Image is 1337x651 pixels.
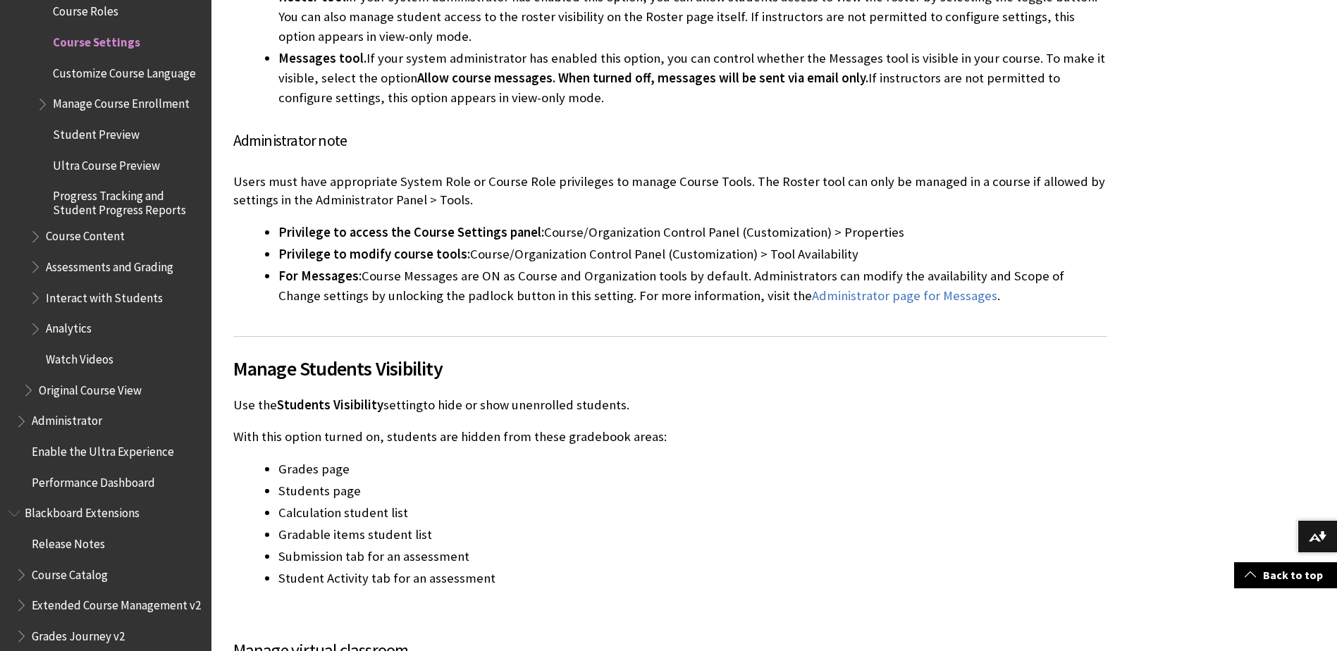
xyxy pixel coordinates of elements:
[46,347,113,366] span: Watch Videos
[278,50,366,66] span: Messages tool.
[278,481,1107,501] li: Students page
[32,624,125,643] span: Grades Journey v2
[233,428,1107,446] p: With this option turned on, students are hidden from these gradebook areas:
[46,225,125,244] span: Course Content
[53,30,140,49] span: Course Settings
[53,61,196,80] span: Customize Course Language
[32,440,174,459] span: Enable the Ultra Experience
[46,255,173,274] span: Assessments and Grading
[25,502,140,521] span: Blackboard Extensions
[46,286,163,305] span: Interact with Students
[233,354,1107,383] span: Manage Students Visibility
[277,397,383,413] span: Students Visibility
[32,532,105,551] span: Release Notes
[53,123,140,142] span: Student Preview
[32,471,155,490] span: Performance Dashboard
[53,184,202,217] span: Progress Tracking and Student Progress Reports
[278,246,470,262] span: Privilege to modify course tools:
[278,223,1107,242] li: Course/Organization Control Panel (Customization) > Properties
[278,268,362,284] span: For Messages:
[423,397,629,413] span: to hide or show unenrolled students.
[812,287,997,304] a: Administrator page for Messages
[233,173,1107,209] p: Users must have appropriate System Role or Course Role privileges to manage Course Tools. The Ros...
[1234,562,1337,588] a: Back to top
[53,154,160,173] span: Ultra Course Preview
[233,397,277,413] span: Use the
[39,378,142,397] span: Original Course View
[417,70,868,86] span: Allow course messages. When turned off, messages will be sent via email only.
[32,593,201,612] span: Extended Course Management v2
[53,92,190,111] span: Manage Course Enrollment
[46,317,92,336] span: Analytics
[278,244,1107,264] li: Course/Organization Control Panel (Customization) > Tool Availability
[278,569,1107,588] li: Student Activity tab for an assessment
[233,396,1107,414] p: setting
[278,459,1107,479] li: Grades page
[278,224,544,240] span: Privilege to access the Course Settings panel:
[278,49,1107,108] li: If your system administrator has enabled this option, you can control whether the Messages tool i...
[233,129,1107,152] h4: Administrator note
[32,409,102,428] span: Administrator
[278,503,1107,523] li: Calculation student list
[278,266,1107,306] li: Course Messages are ON as Course and Organization tools by default. Administrators can modify the...
[32,563,108,582] span: Course Catalog
[278,547,1107,566] li: Submission tab for an assessment
[278,525,1107,545] li: Gradable items student list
